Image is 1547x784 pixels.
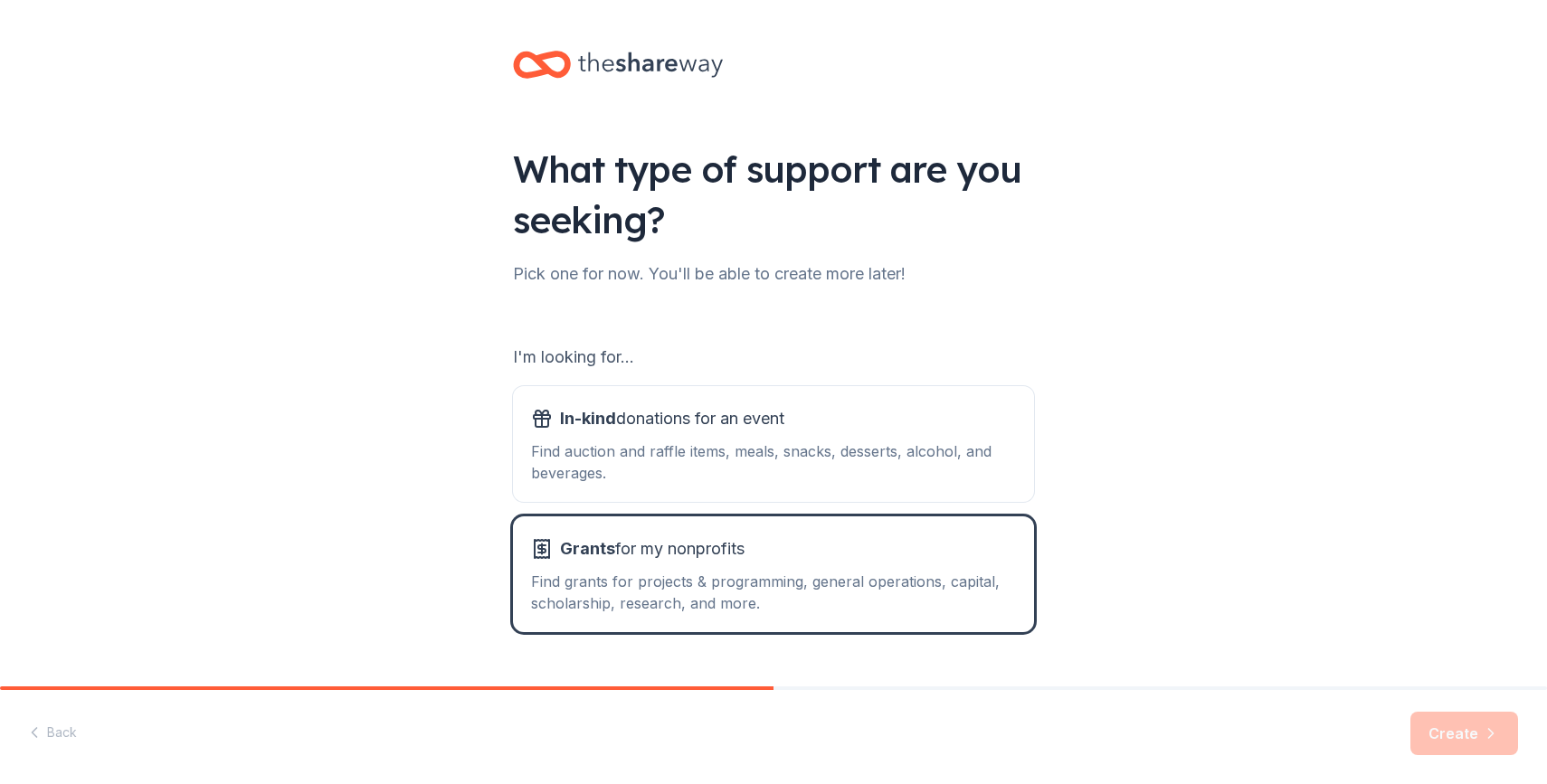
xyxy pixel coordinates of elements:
div: Find grants for projects & programming, general operations, capital, scholarship, research, and m... [531,571,1016,614]
div: I'm looking for... [513,343,1034,372]
span: for my nonprofits [560,534,745,563]
div: Pick one for now. You'll be able to create more later! [513,260,1034,288]
span: donations for an event [560,404,784,433]
span: In-kind [560,409,616,428]
button: In-kinddonations for an eventFind auction and raffle items, meals, snacks, desserts, alcohol, and... [513,386,1034,502]
div: Find auction and raffle items, meals, snacks, desserts, alcohol, and beverages. [531,440,1016,484]
div: What type of support are you seeking? [513,144,1034,245]
button: Grantsfor my nonprofitsFind grants for projects & programming, general operations, capital, schol... [513,516,1034,632]
span: Grants [560,539,615,558]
